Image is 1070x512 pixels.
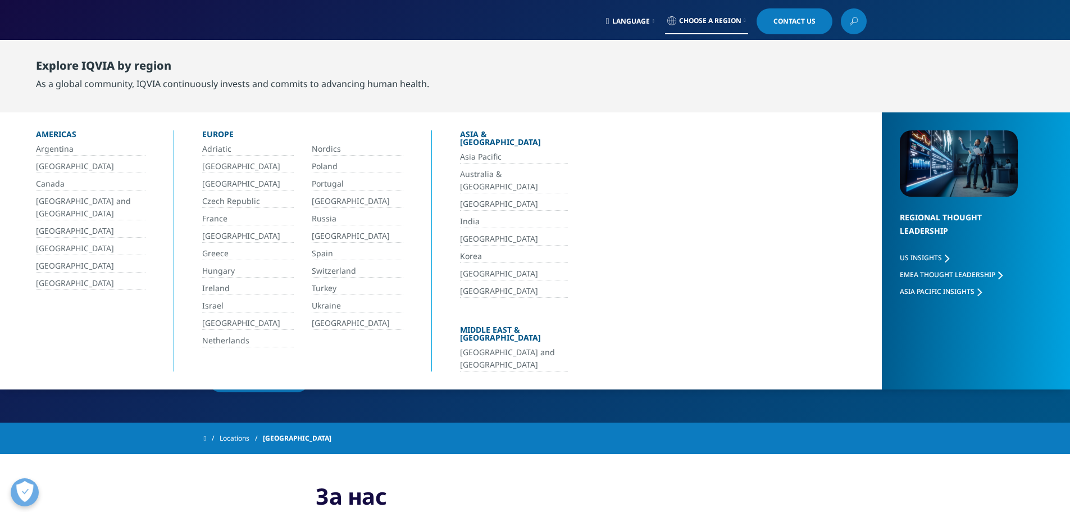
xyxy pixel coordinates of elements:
[460,198,568,211] a: [GEOGRAPHIC_DATA]
[312,282,403,295] a: Turkey
[36,242,145,255] a: [GEOGRAPHIC_DATA]
[757,8,832,34] a: Contact Us
[612,17,650,26] span: Language
[900,287,982,296] a: Asia Pacific Insights
[36,160,145,173] a: [GEOGRAPHIC_DATA]
[900,211,1018,252] div: Regional Thought Leadership
[202,282,294,295] a: Ireland
[312,317,403,330] a: [GEOGRAPHIC_DATA]
[202,300,294,312] a: Israel
[36,225,145,238] a: [GEOGRAPHIC_DATA]
[11,478,39,506] button: Open Preferences
[460,233,568,246] a: [GEOGRAPHIC_DATA]
[36,277,145,290] a: [GEOGRAPHIC_DATA]
[460,168,568,193] a: Australia & [GEOGRAPHIC_DATA]
[900,270,995,279] span: EMEA Thought Leadership
[298,39,867,92] nav: Primary
[460,268,568,280] a: [GEOGRAPHIC_DATA]
[460,285,568,298] a: [GEOGRAPHIC_DATA]
[460,346,568,371] a: [GEOGRAPHIC_DATA] and [GEOGRAPHIC_DATA]
[900,253,949,262] a: US Insights
[202,160,294,173] a: [GEOGRAPHIC_DATA]
[202,212,294,225] a: France
[36,77,429,90] div: As a global community, IQVIA continuously invests and commits to advancing human health.
[312,300,403,312] a: Ukraine
[460,130,568,151] div: Asia & [GEOGRAPHIC_DATA]
[36,260,145,273] a: [GEOGRAPHIC_DATA]
[263,428,331,448] span: [GEOGRAPHIC_DATA]
[36,59,429,77] div: Explore IQVIA by region
[312,265,403,278] a: Switzerland
[460,215,568,228] a: India
[202,195,294,208] a: Czech Republic
[36,178,145,191] a: Canada
[202,247,294,260] a: Greece
[202,143,294,156] a: Adriatic
[36,130,145,143] div: Americas
[312,247,403,260] a: Spain
[460,250,568,263] a: Korea
[679,16,741,25] span: Choose a Region
[312,195,403,208] a: [GEOGRAPHIC_DATA]
[312,143,403,156] a: Nordics
[202,130,403,143] div: Europe
[460,326,568,346] div: Middle East & [GEOGRAPHIC_DATA]
[312,160,403,173] a: Poland
[900,130,1018,197] img: 2093_analyzing-data-using-big-screen-display-and-laptop.png
[460,151,568,164] a: Asia Pacific
[202,178,294,191] a: [GEOGRAPHIC_DATA]
[312,212,403,225] a: Russia
[202,230,294,243] a: [GEOGRAPHIC_DATA]
[773,18,816,25] span: Contact Us
[202,334,294,347] a: Netherlands
[900,287,975,296] span: Asia Pacific Insights
[220,428,263,448] a: Locations
[312,230,403,243] a: [GEOGRAPHIC_DATA]
[900,270,1003,279] a: EMEA Thought Leadership
[202,265,294,278] a: Hungary
[36,143,145,156] a: Argentina
[36,195,145,220] a: [GEOGRAPHIC_DATA] and [GEOGRAPHIC_DATA]
[312,178,403,191] a: Portugal
[202,317,294,330] a: [GEOGRAPHIC_DATA]
[900,253,942,262] span: US Insights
